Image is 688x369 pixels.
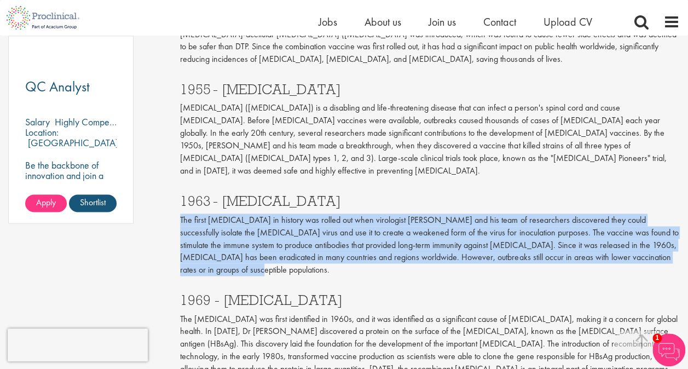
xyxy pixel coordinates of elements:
[429,15,456,29] a: Join us
[8,328,148,361] iframe: reCAPTCHA
[25,136,121,159] p: [GEOGRAPHIC_DATA], [GEOGRAPHIC_DATA]
[25,194,67,212] a: Apply
[55,116,128,128] p: Highly Competitive
[25,126,59,139] span: Location:
[25,160,117,222] p: Be the backbone of innovation and join a leading pharmaceutical company to help keep life-changin...
[36,197,56,208] span: Apply
[319,15,337,29] a: Jobs
[652,333,685,366] img: Chatbot
[25,77,90,96] span: QC Analyst
[180,82,680,96] h3: 1955 - [MEDICAL_DATA]
[365,15,401,29] a: About us
[25,116,50,128] span: Salary
[69,194,117,212] a: Shortlist
[180,292,680,307] h3: 1969 - [MEDICAL_DATA]
[652,333,662,343] span: 1
[180,214,680,276] p: The first [MEDICAL_DATA] in history was rolled out when virologist [PERSON_NAME] and his team of ...
[180,102,680,177] p: [MEDICAL_DATA] ([MEDICAL_DATA]) is a disabling and life-threatening disease that can infect a per...
[483,15,516,29] a: Contact
[544,15,592,29] a: Upload CV
[25,80,117,94] a: QC Analyst
[180,194,680,208] h3: 1963 - [MEDICAL_DATA]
